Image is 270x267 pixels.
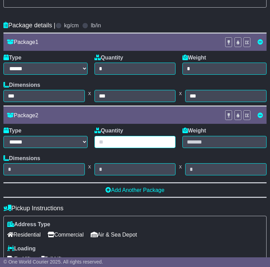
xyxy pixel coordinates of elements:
[91,229,137,240] span: Air & Sea Depot
[3,82,40,88] label: Dimensions
[7,254,31,264] span: Forklift
[35,112,38,118] span: 2
[7,245,36,252] label: Loading
[48,229,83,240] span: Commercial
[106,187,164,193] a: Add Another Package
[38,254,62,264] span: Tail Lift
[3,155,40,162] label: Dimensions
[176,90,185,96] span: x
[3,205,267,212] h4: Pickup Instructions
[3,54,21,61] label: Type
[85,163,94,170] span: x
[7,221,50,228] label: Address Type
[35,39,38,45] span: 1
[258,39,263,45] a: Remove this item
[85,90,94,96] span: x
[64,22,79,29] label: kg/cm
[3,112,221,119] div: Package
[94,127,123,134] label: Quantity
[91,22,101,29] label: lb/in
[3,259,103,265] span: © One World Courier 2025. All rights reserved.
[258,112,263,118] a: Remove this item
[94,54,123,61] label: Quantity
[3,39,221,45] div: Package
[182,54,206,61] label: Weight
[182,127,206,134] label: Weight
[3,127,21,134] label: Type
[7,229,41,240] span: Residential
[176,163,185,170] span: x
[3,22,56,29] h4: Package details |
